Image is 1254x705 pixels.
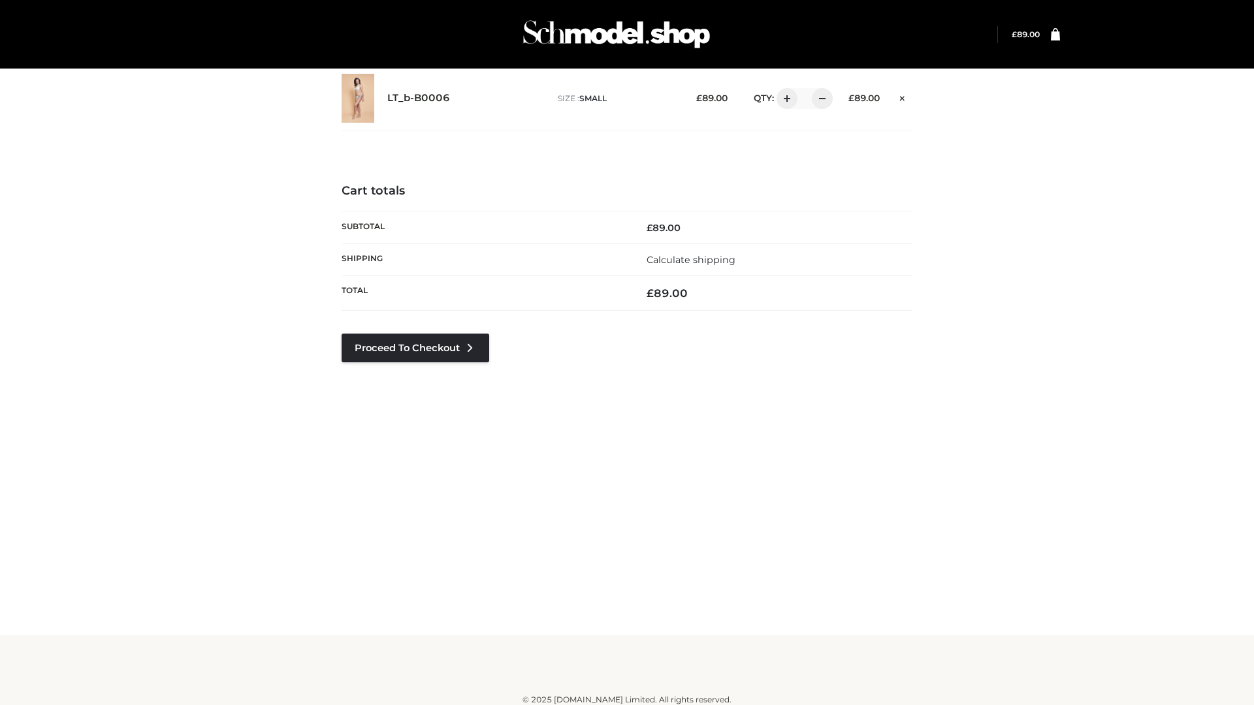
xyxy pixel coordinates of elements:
bdi: 89.00 [696,93,728,103]
span: £ [696,93,702,103]
bdi: 89.00 [848,93,880,103]
a: Proceed to Checkout [342,334,489,362]
span: SMALL [579,93,607,103]
th: Subtotal [342,211,627,243]
bdi: 89.00 [647,287,688,300]
bdi: 89.00 [1012,29,1040,39]
img: Schmodel Admin 964 [519,8,715,60]
a: Remove this item [893,88,912,105]
a: LT_b-B0006 [387,92,450,104]
span: £ [1012,29,1017,39]
div: QTY: [741,88,828,109]
p: size : [558,93,676,104]
img: LT_b-B0006 - SMALL [342,74,374,123]
span: £ [647,222,652,234]
th: Total [342,276,627,311]
span: £ [647,287,654,300]
h4: Cart totals [342,184,912,198]
th: Shipping [342,243,627,275]
span: £ [848,93,854,103]
a: Calculate shipping [647,254,735,266]
a: £89.00 [1012,29,1040,39]
bdi: 89.00 [647,222,681,234]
